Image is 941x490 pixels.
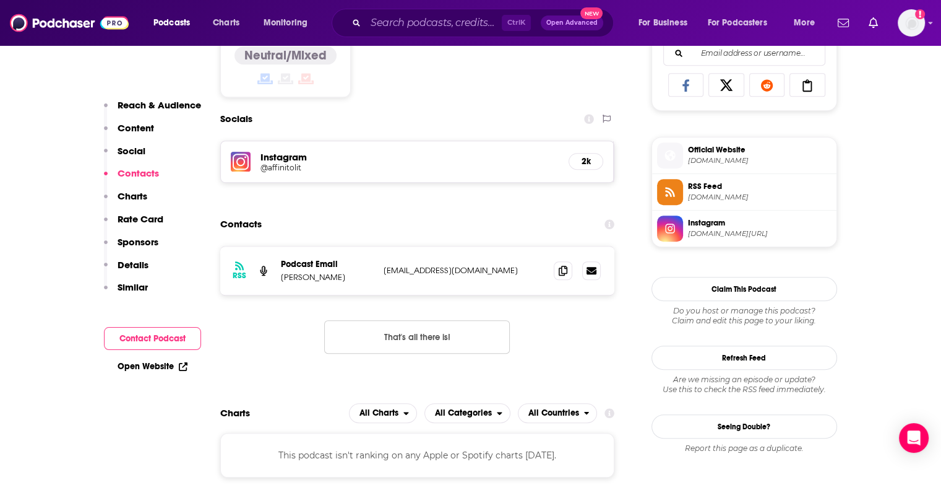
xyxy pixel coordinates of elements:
[528,409,579,418] span: All Countries
[281,259,374,269] p: Podcast Email
[915,9,925,19] svg: Add a profile image
[898,9,925,37] img: User Profile
[233,271,246,281] h3: RSS
[708,73,744,97] a: Share on X/Twitter
[145,13,206,33] button: open menu
[579,156,593,167] h5: 2k
[324,320,510,354] button: Nothing here.
[833,12,854,33] a: Show notifications dropdown
[651,346,837,370] button: Refresh Feed
[104,213,163,236] button: Rate Card
[518,403,598,423] h2: Countries
[220,433,615,478] div: This podcast isn't ranking on any Apple or Spotify charts [DATE].
[118,145,145,157] p: Social
[749,73,785,97] a: Share on Reddit
[864,12,883,33] a: Show notifications dropdown
[264,14,307,32] span: Monitoring
[104,122,154,145] button: Content
[688,229,831,238] span: instagram.com/affinitolit
[663,41,825,66] div: Search followers
[366,13,502,33] input: Search podcasts, credits, & more...
[794,14,815,32] span: More
[668,73,704,97] a: Share on Facebook
[10,11,129,35] img: Podchaser - Follow, Share and Rate Podcasts
[205,13,247,33] a: Charts
[349,403,417,423] h2: Platforms
[688,193,831,202] span: anchor.fm
[104,281,148,304] button: Similar
[260,163,559,172] a: @affinitolit
[789,73,825,97] a: Copy Link
[657,142,831,168] a: Official Website[DOMAIN_NAME]
[657,179,831,205] a: RSS Feed[DOMAIN_NAME]
[349,403,417,423] button: open menu
[651,277,837,301] button: Claim This Podcast
[118,213,163,225] p: Rate Card
[651,414,837,439] a: Seeing Double?
[424,403,510,423] button: open menu
[518,403,598,423] button: open menu
[118,122,154,134] p: Content
[220,212,262,236] h2: Contacts
[118,190,147,202] p: Charts
[546,20,598,26] span: Open Advanced
[213,14,239,32] span: Charts
[260,151,559,163] h5: Instagram
[502,15,531,31] span: Ctrl K
[708,14,767,32] span: For Podcasters
[541,15,603,30] button: Open AdvancedNew
[104,236,158,259] button: Sponsors
[255,13,324,33] button: open menu
[104,259,148,282] button: Details
[688,144,831,155] span: Official Website
[688,156,831,165] span: alitlife.com
[220,107,252,131] h2: Socials
[651,306,837,326] div: Claim and edit this page to your liking.
[424,403,510,423] h2: Categories
[657,216,831,242] a: Instagram[DOMAIN_NAME][URL]
[118,236,158,248] p: Sponsors
[118,281,148,293] p: Similar
[118,361,187,372] a: Open Website
[104,145,145,168] button: Social
[359,409,398,418] span: All Charts
[651,444,837,453] div: Report this page as a duplicate.
[104,99,201,122] button: Reach & Audience
[281,272,374,282] p: [PERSON_NAME]
[674,42,815,65] input: Email address or username...
[118,99,201,111] p: Reach & Audience
[104,190,147,213] button: Charts
[630,13,703,33] button: open menu
[231,152,251,172] img: iconImage
[118,167,159,179] p: Contacts
[104,167,159,190] button: Contacts
[384,265,544,276] p: [EMAIL_ADDRESS][DOMAIN_NAME]
[244,48,327,63] h4: Neutral/Mixed
[343,9,625,37] div: Search podcasts, credits, & more...
[435,409,492,418] span: All Categories
[688,217,831,229] span: Instagram
[651,306,837,316] span: Do you host or manage this podcast?
[580,7,603,19] span: New
[260,163,458,172] h5: @affinitolit
[153,14,190,32] span: Podcasts
[785,13,830,33] button: open menu
[899,423,929,453] div: Open Intercom Messenger
[651,375,837,395] div: Are we missing an episode or update? Use this to check the RSS feed immediately.
[688,181,831,192] span: RSS Feed
[118,259,148,271] p: Details
[220,407,250,419] h2: Charts
[638,14,687,32] span: For Business
[700,13,785,33] button: open menu
[898,9,925,37] span: Logged in as mfurr
[898,9,925,37] button: Show profile menu
[104,327,201,350] button: Contact Podcast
